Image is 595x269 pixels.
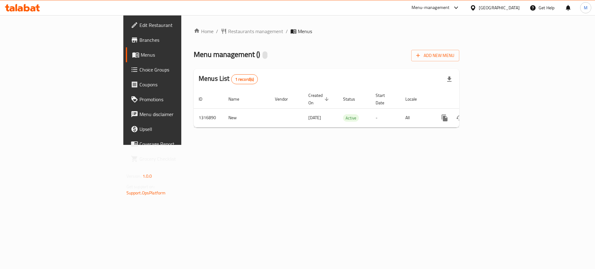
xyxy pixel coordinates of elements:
a: Menus [126,47,223,62]
a: Restaurants management [221,28,283,35]
span: Menu management ( ) [194,47,260,61]
span: [DATE] [308,114,321,122]
span: M [584,4,588,11]
a: Support.OpsPlatform [126,189,166,197]
span: Status [343,95,363,103]
span: Get support on: [126,183,155,191]
span: Active [343,115,359,122]
span: Locale [405,95,425,103]
a: Grocery Checklist [126,151,223,166]
button: Change Status [452,111,467,125]
span: Vendor [275,95,296,103]
h2: Menus List [199,74,258,84]
span: Menus [298,28,312,35]
span: Menu disclaimer [139,111,218,118]
a: Edit Restaurant [126,18,223,33]
a: Upsell [126,122,223,137]
span: ID [199,95,210,103]
a: Choice Groups [126,62,223,77]
span: Grocery Checklist [139,155,218,163]
button: more [437,111,452,125]
span: Promotions [139,96,218,103]
span: Edit Restaurant [139,21,218,29]
a: Menu disclaimer [126,107,223,122]
div: Export file [442,72,457,87]
span: 1.0.0 [143,172,152,180]
div: [GEOGRAPHIC_DATA] [479,4,520,11]
div: Active [343,114,359,122]
td: All [400,108,432,127]
span: Coupons [139,81,218,88]
div: Total records count [231,74,258,84]
li: / [286,28,288,35]
th: Actions [432,90,502,109]
a: Coverage Report [126,137,223,151]
span: 1 record(s) [231,76,258,82]
span: Restaurants management [228,28,283,35]
div: Menu-management [412,4,450,11]
span: Created On [308,92,331,106]
span: Name [228,95,247,103]
span: Version: [126,172,142,180]
span: Start Date [376,92,393,106]
a: Coupons [126,77,223,92]
span: Branches [139,36,218,44]
td: - [371,108,400,127]
table: enhanced table [194,90,502,128]
a: Promotions [126,92,223,107]
nav: breadcrumb [194,28,459,35]
span: Menus [141,51,218,59]
button: Add New Menu [411,50,459,61]
span: Upsell [139,125,218,133]
a: Branches [126,33,223,47]
td: New [223,108,270,127]
span: Coverage Report [139,140,218,148]
span: Choice Groups [139,66,218,73]
span: Add New Menu [416,52,454,59]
